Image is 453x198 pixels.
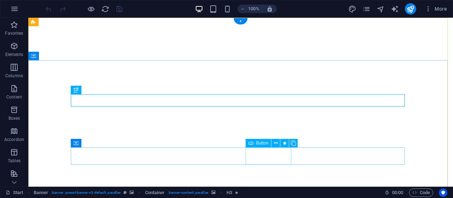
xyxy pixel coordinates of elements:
[4,137,24,142] p: Accordion
[124,191,127,194] i: This element is a customizable preset
[5,73,23,79] p: Columns
[130,191,134,194] i: This element contains a background
[377,5,385,13] i: Navigator
[392,188,403,197] span: 00 00
[34,188,48,197] span: Click to select. Double-click to edit
[397,190,398,195] span: :
[391,5,399,13] button: text_generator
[362,5,371,13] i: Pages (Ctrl+Alt+S)
[406,5,414,13] i: Publish
[439,188,447,197] button: Usercentrics
[385,188,403,197] h6: Session time
[409,188,433,197] button: Code
[237,5,263,13] button: 100%
[101,5,109,13] i: Reload page
[235,191,238,194] i: Element contains an animation
[226,188,232,197] span: Click to select. Double-click to edit
[348,5,356,13] i: Design (Ctrl+Alt+Y)
[377,5,385,13] button: navigator
[348,5,357,13] button: design
[248,5,259,13] h6: 100%
[362,5,371,13] button: pages
[211,191,216,194] i: This element contains a background
[87,5,95,13] button: Click here to leave preview mode and continue editing
[256,141,269,145] span: Button
[391,5,399,13] i: AI Writer
[422,3,450,15] button: More
[6,188,23,197] a: Click to cancel selection. Double-click to open Pages
[51,188,121,197] span: . banner .preset-banner-v3-default .parallax
[34,188,239,197] nav: breadcrumb
[145,188,165,197] span: Click to select. Double-click to edit
[5,52,23,57] p: Elements
[405,3,416,15] button: publish
[167,188,208,197] span: . banner-content .parallax
[5,30,23,36] p: Favorites
[101,5,109,13] button: reload
[8,115,20,121] p: Boxes
[234,18,247,24] div: +
[8,158,21,164] p: Tables
[425,5,447,12] span: More
[266,6,273,12] i: On resize automatically adjust zoom level to fit chosen device.
[6,94,22,100] p: Content
[412,188,430,197] span: Code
